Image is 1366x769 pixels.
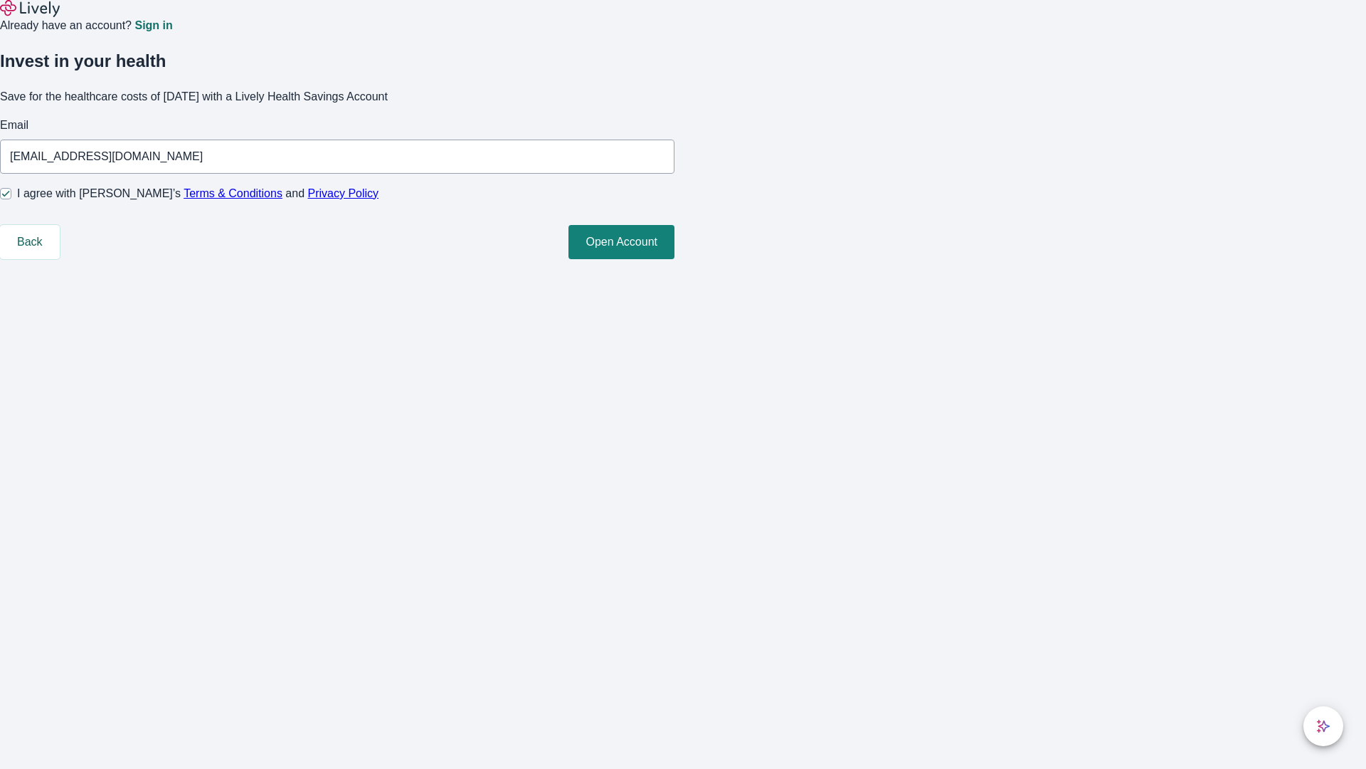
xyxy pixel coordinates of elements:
button: chat [1303,706,1343,746]
a: Privacy Policy [308,187,379,199]
button: Open Account [568,225,674,259]
span: I agree with [PERSON_NAME]’s and [17,185,378,202]
svg: Lively AI Assistant [1316,719,1330,733]
a: Sign in [134,20,172,31]
a: Terms & Conditions [184,187,282,199]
